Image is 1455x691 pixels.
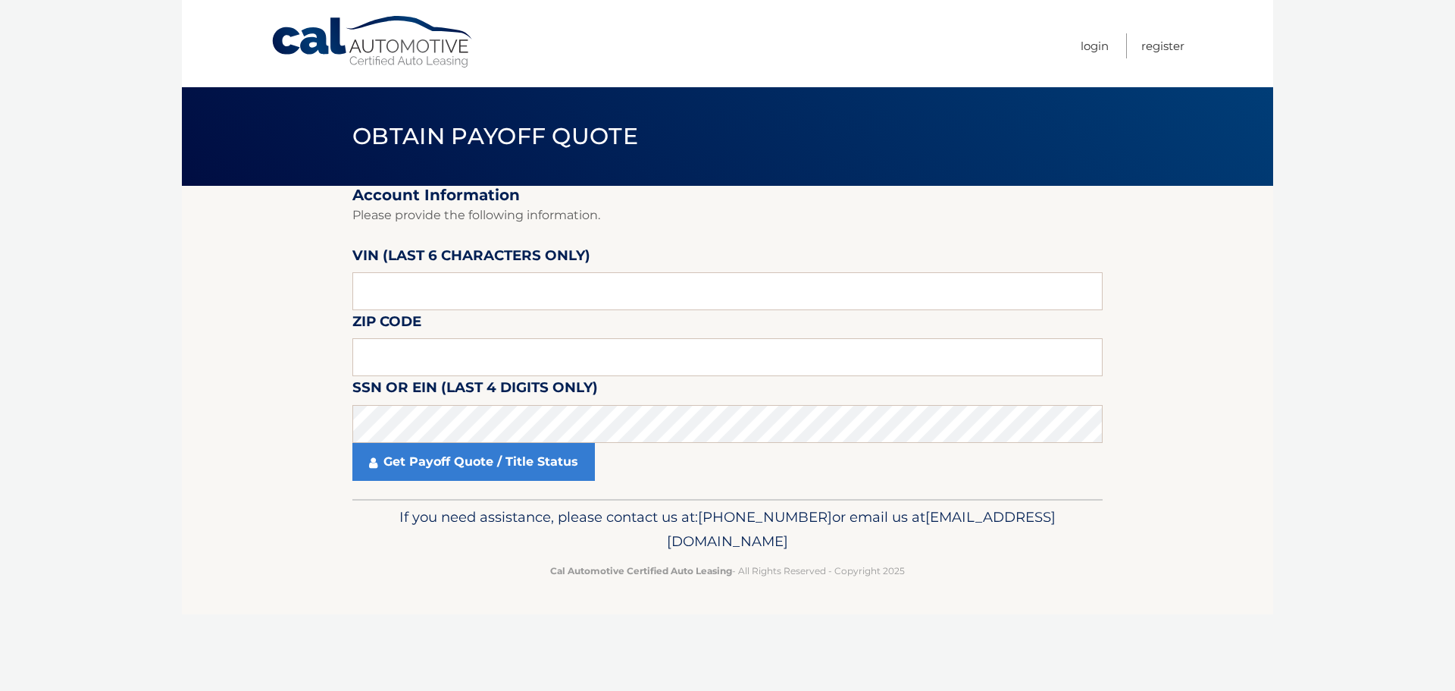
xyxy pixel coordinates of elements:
p: If you need assistance, please contact us at: or email us at [362,505,1093,554]
label: Zip Code [352,310,421,338]
strong: Cal Automotive Certified Auto Leasing [550,565,732,576]
a: Register [1141,33,1184,58]
label: SSN or EIN (last 4 digits only) [352,376,598,404]
p: Please provide the following information. [352,205,1103,226]
a: Login [1081,33,1109,58]
h2: Account Information [352,186,1103,205]
p: - All Rights Reserved - Copyright 2025 [362,563,1093,579]
label: VIN (last 6 characters only) [352,244,590,272]
span: Obtain Payoff Quote [352,122,638,150]
span: [PHONE_NUMBER] [698,508,832,526]
a: Get Payoff Quote / Title Status [352,443,595,481]
a: Cal Automotive [271,15,475,69]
